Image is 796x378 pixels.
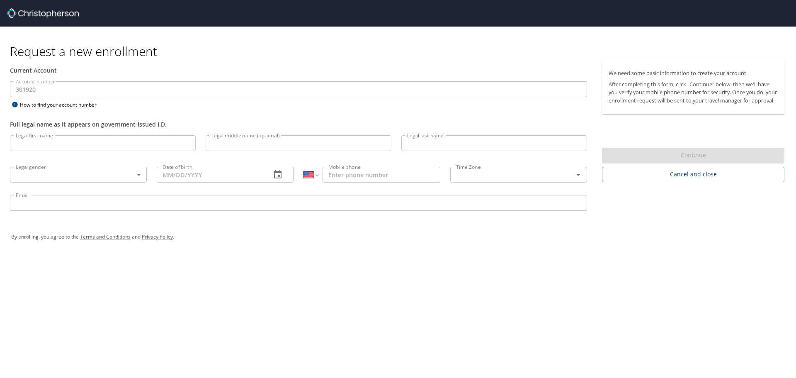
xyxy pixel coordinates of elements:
p: After completing this form, click "Continue" below, then we'll have you verify your mobile phone ... [609,80,778,105]
h1: Request a new enrollment [10,43,791,59]
a: Terms and Conditions [80,233,131,240]
span: Cancel and close [609,169,778,180]
div: Current Account [10,66,587,75]
div: How to find your account number [10,100,114,110]
p: We need some basic information to create your account. [609,69,778,77]
input: Enter phone number [323,167,440,183]
input: MM/DD/YYYY [157,167,265,183]
div: Full legal name as it appears on government-issued I.D. [10,120,587,129]
button: Open [573,169,584,180]
button: Cancel and close [602,167,784,182]
div: By enrolling, you agree to the and . [11,227,785,247]
img: cbt logo [7,8,79,18]
a: Privacy Policy [142,233,173,240]
div: ​ [10,167,147,183]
